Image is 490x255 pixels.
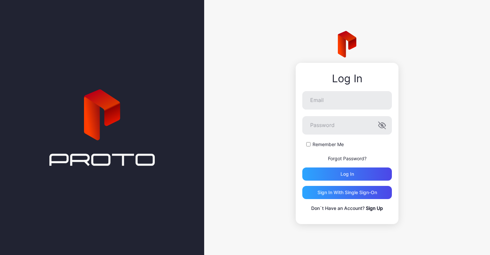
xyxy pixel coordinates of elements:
[302,186,392,199] button: Sign in With Single Sign-On
[302,73,392,85] div: Log In
[340,171,354,177] div: Log in
[302,116,392,135] input: Password
[378,121,386,129] button: Password
[328,156,367,161] a: Forgot Password?
[366,205,383,211] a: Sign Up
[313,141,344,148] label: Remember Me
[302,204,392,212] p: Don`t Have an Account?
[302,91,392,110] input: Email
[302,167,392,181] button: Log in
[317,190,377,195] div: Sign in With Single Sign-On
